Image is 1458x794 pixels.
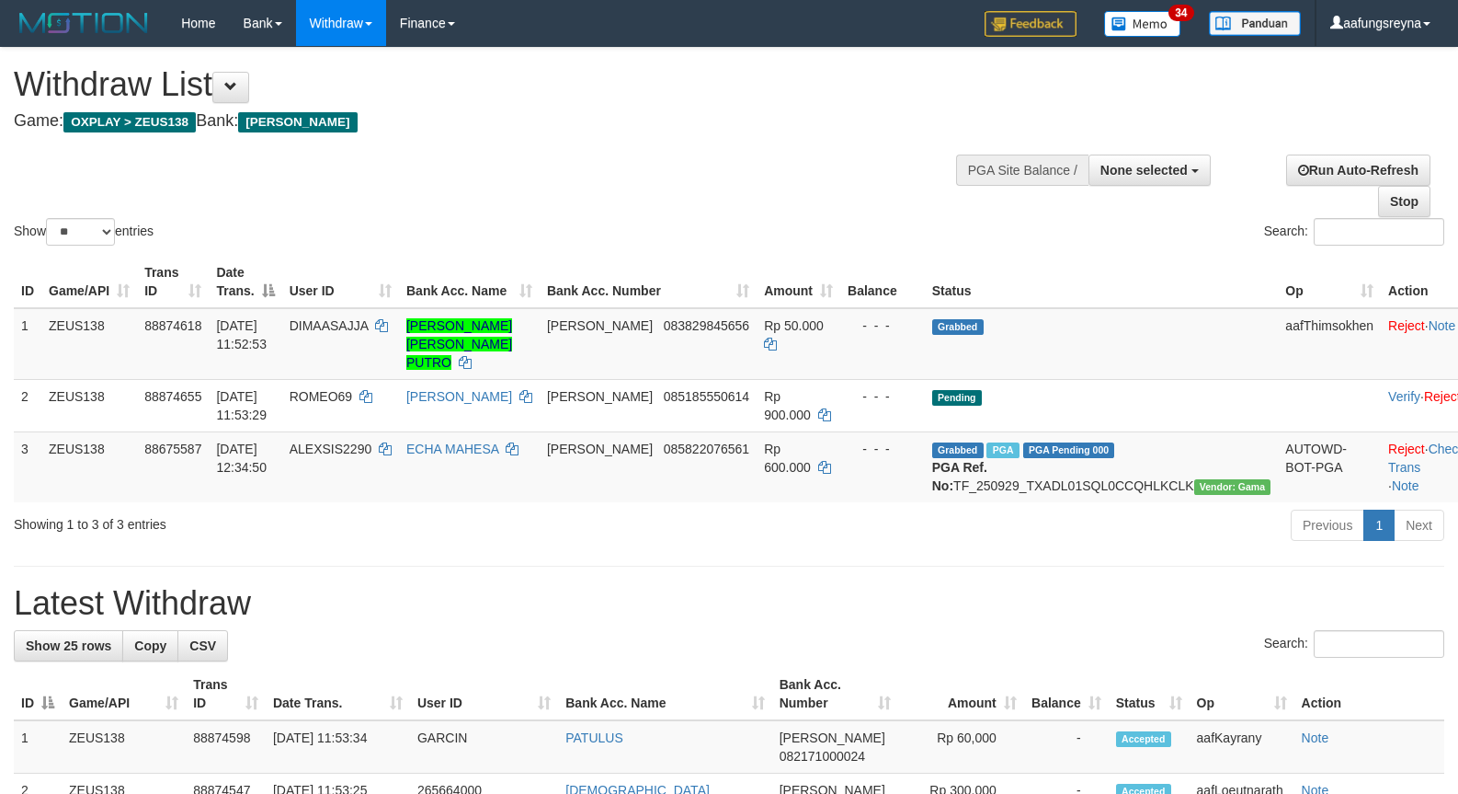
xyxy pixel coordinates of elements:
[1429,318,1456,333] a: Note
[664,442,749,456] span: Copy 085822076561 to clipboard
[1190,668,1294,720] th: Op: activate to sort column ascending
[1168,5,1193,21] span: 34
[14,256,41,308] th: ID
[1394,510,1444,541] a: Next
[137,256,209,308] th: Trans ID: activate to sort column ascending
[925,256,1279,308] th: Status
[63,112,196,132] span: OXPLAY > ZEUS138
[290,318,369,333] span: DIMAASAJJA
[14,9,154,37] img: MOTION_logo.png
[1194,479,1271,495] span: Vendor URL: https://trx31.1velocity.biz
[764,442,811,475] span: Rp 600.000
[14,432,41,502] td: 3
[848,387,917,406] div: - - -
[1024,720,1109,774] td: -
[986,443,1019,458] span: Marked by aafpengsreynich
[1286,155,1430,186] a: Run Auto-Refresh
[238,112,357,132] span: [PERSON_NAME]
[840,256,925,308] th: Balance
[14,585,1444,622] h1: Latest Withdraw
[144,318,201,333] span: 88874618
[266,720,410,774] td: [DATE] 11:53:34
[925,432,1279,502] td: TF_250929_TXADL01SQL0CCQHLKCLK
[144,389,201,404] span: 88874655
[14,630,123,662] a: Show 25 rows
[1314,630,1444,658] input: Search:
[898,668,1024,720] th: Amount: activate to sort column ascending
[1264,218,1444,246] label: Search:
[189,639,216,653] span: CSV
[1378,186,1430,217] a: Stop
[1363,510,1395,541] a: 1
[14,308,41,380] td: 1
[547,389,653,404] span: [PERSON_NAME]
[1264,630,1444,658] label: Search:
[14,668,62,720] th: ID: activate to sort column descending
[932,443,984,458] span: Grabbed
[664,389,749,404] span: Copy 085185550614 to clipboard
[1190,720,1294,774] td: aafKayrany
[1278,432,1381,502] td: AUTOWD-BOT-PGA
[14,218,154,246] label: Show entries
[14,66,953,103] h1: Withdraw List
[14,379,41,432] td: 2
[41,308,137,380] td: ZEUS138
[1314,218,1444,246] input: Search:
[406,442,498,456] a: ECHA MAHESA
[848,316,917,335] div: - - -
[780,749,865,764] span: Copy 082171000024 to clipboard
[985,11,1076,37] img: Feedback.jpg
[410,668,558,720] th: User ID: activate to sort column ascending
[186,668,266,720] th: Trans ID: activate to sort column ascending
[1302,731,1329,745] a: Note
[956,155,1088,186] div: PGA Site Balance /
[1294,668,1444,720] th: Action
[558,668,771,720] th: Bank Acc. Name: activate to sort column ascending
[46,218,115,246] select: Showentries
[14,508,594,534] div: Showing 1 to 3 of 3 entries
[177,630,228,662] a: CSV
[406,318,512,370] a: [PERSON_NAME] [PERSON_NAME] PUTRO
[41,256,137,308] th: Game/API: activate to sort column ascending
[266,668,410,720] th: Date Trans.: activate to sort column ascending
[764,389,811,422] span: Rp 900.000
[1388,389,1420,404] a: Verify
[1100,163,1188,178] span: None selected
[757,256,840,308] th: Amount: activate to sort column ascending
[1388,442,1425,456] a: Reject
[290,442,372,456] span: ALEXSIS2290
[772,668,898,720] th: Bank Acc. Number: activate to sort column ascending
[144,442,201,456] span: 88675587
[932,319,984,335] span: Grabbed
[1291,510,1364,541] a: Previous
[1116,731,1171,747] span: Accepted
[1278,308,1381,380] td: aafThimsokhen
[547,442,653,456] span: [PERSON_NAME]
[1024,668,1109,720] th: Balance: activate to sort column ascending
[1023,443,1115,458] span: PGA Pending
[664,318,749,333] span: Copy 083829845656 to clipboard
[62,720,186,774] td: ZEUS138
[209,256,281,308] th: Date Trans.: activate to sort column descending
[932,390,982,406] span: Pending
[1109,668,1190,720] th: Status: activate to sort column ascending
[41,432,137,502] td: ZEUS138
[1388,318,1425,333] a: Reject
[216,318,267,351] span: [DATE] 11:52:53
[216,389,267,422] span: [DATE] 11:53:29
[406,389,512,404] a: [PERSON_NAME]
[764,318,824,333] span: Rp 50.000
[410,720,558,774] td: GARCIN
[1104,11,1181,37] img: Button%20Memo.svg
[62,668,186,720] th: Game/API: activate to sort column ascending
[780,731,885,745] span: [PERSON_NAME]
[540,256,757,308] th: Bank Acc. Number: activate to sort column ascending
[565,731,623,745] a: PATULUS
[26,639,111,653] span: Show 25 rows
[216,442,267,475] span: [DATE] 12:34:50
[1088,155,1211,186] button: None selected
[134,639,166,653] span: Copy
[41,379,137,432] td: ZEUS138
[186,720,266,774] td: 88874598
[898,720,1024,774] td: Rp 60,000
